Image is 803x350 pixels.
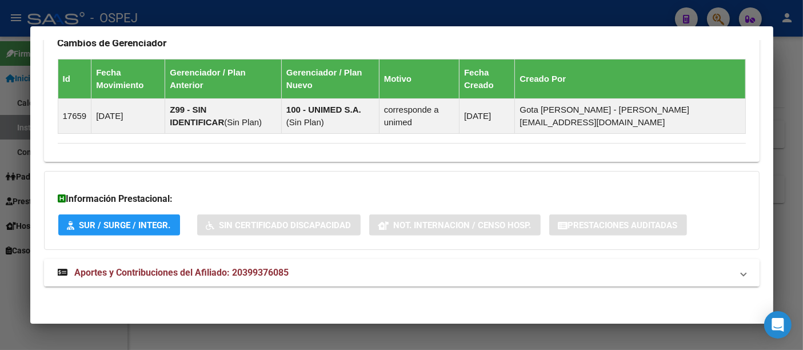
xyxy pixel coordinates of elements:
h3: Cambios de Gerenciador [58,37,746,49]
span: Sin Certificado Discapacidad [219,220,351,230]
td: [DATE] [91,99,165,134]
th: Fecha Movimiento [91,59,165,99]
th: Creado Por [515,59,745,99]
th: Fecha Creado [459,59,514,99]
th: Motivo [379,59,459,99]
button: Not. Internacion / Censo Hosp. [369,214,541,236]
span: SUR / SURGE / INTEGR. [79,220,171,230]
h3: Información Prestacional: [58,192,745,206]
span: Sin Plan [289,117,321,127]
strong: Z99 - SIN IDENTIFICAR [170,105,224,127]
button: SUR / SURGE / INTEGR. [58,214,180,236]
td: corresponde a unimed [379,99,459,134]
td: ( ) [281,99,379,134]
strong: 100 - UNIMED S.A. [286,105,361,114]
button: Prestaciones Auditadas [549,214,687,236]
td: [DATE] [459,99,514,134]
th: Gerenciador / Plan Nuevo [281,59,379,99]
td: Gota [PERSON_NAME] - [PERSON_NAME][EMAIL_ADDRESS][DOMAIN_NAME] [515,99,745,134]
div: Open Intercom Messenger [764,311,792,339]
button: Sin Certificado Discapacidad [197,214,361,236]
span: Sin Plan [227,117,259,127]
th: Id [58,59,91,99]
th: Gerenciador / Plan Anterior [165,59,282,99]
mat-expansion-panel-header: Aportes y Contribuciones del Afiliado: 20399376085 [44,259,760,287]
span: Aportes y Contribuciones del Afiliado: 20399376085 [75,267,289,278]
td: 17659 [58,99,91,134]
span: Not. Internacion / Censo Hosp. [394,220,532,230]
td: ( ) [165,99,282,134]
span: Prestaciones Auditadas [568,220,678,230]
